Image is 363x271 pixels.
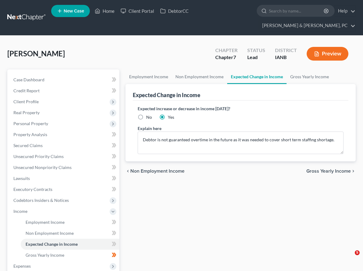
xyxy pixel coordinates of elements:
span: Non Employment Income [130,169,185,174]
a: Home [92,5,118,16]
div: Lead [247,54,265,61]
div: IANB [275,54,297,61]
span: Executory Contracts [13,187,52,192]
a: Gross Yearly Income [21,250,119,261]
span: No [146,114,152,120]
div: District [275,47,297,54]
a: Unsecured Priority Claims [9,151,119,162]
a: Expected Change in Income [21,239,119,250]
span: Case Dashboard [13,77,44,82]
span: Lawsuits [13,176,30,181]
span: Income [13,209,27,214]
span: 7 [233,54,236,60]
span: Credit Report [13,88,40,93]
iframe: Intercom live chat [342,250,357,265]
span: 5 [355,250,360,255]
a: Non Employment Income [21,228,119,239]
a: Employment Income [21,217,119,228]
span: Secured Claims [13,143,43,148]
label: Explain here [138,125,161,132]
input: Search by name... [269,5,325,16]
span: Expected Change in Income [26,241,78,247]
label: Expected increase or decrease in income [DATE]? [138,105,344,112]
a: Property Analysis [9,129,119,140]
div: Chapter [215,47,238,54]
span: Personal Property [13,121,48,126]
a: [PERSON_NAME] & [PERSON_NAME], PC [259,20,355,31]
span: Gross Yearly Income [26,252,64,258]
a: Gross Yearly Income [287,69,333,84]
a: Credit Report [9,85,119,96]
span: Unsecured Priority Claims [13,154,64,159]
span: Gross Yearly Income [306,169,351,174]
div: Status [247,47,265,54]
a: Non Employment Income [172,69,227,84]
a: Lawsuits [9,173,119,184]
span: Property Analysis [13,132,47,137]
span: Employment Income [26,220,65,225]
a: Expected Change in Income [227,69,287,84]
a: Unsecured Nonpriority Claims [9,162,119,173]
span: New Case [64,9,84,13]
button: Gross Yearly Income chevron_right [306,169,356,174]
span: Codebtors Insiders & Notices [13,198,69,203]
div: Expected Change in Income [133,91,200,99]
span: Non Employment Income [26,231,74,236]
a: Employment Income [125,69,172,84]
a: Secured Claims [9,140,119,151]
div: Chapter [215,54,238,61]
a: Client Portal [118,5,157,16]
button: chevron_left Non Employment Income [125,169,185,174]
a: Executory Contracts [9,184,119,195]
a: Case Dashboard [9,74,119,85]
button: Preview [307,47,348,61]
span: Yes [168,114,174,120]
span: Client Profile [13,99,39,104]
i: chevron_right [351,169,356,174]
span: [PERSON_NAME] [7,49,65,58]
i: chevron_left [125,169,130,174]
span: Unsecured Nonpriority Claims [13,165,72,170]
a: Help [335,5,355,16]
a: DebtorCC [157,5,192,16]
span: Expenses [13,263,31,269]
span: Real Property [13,110,40,115]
